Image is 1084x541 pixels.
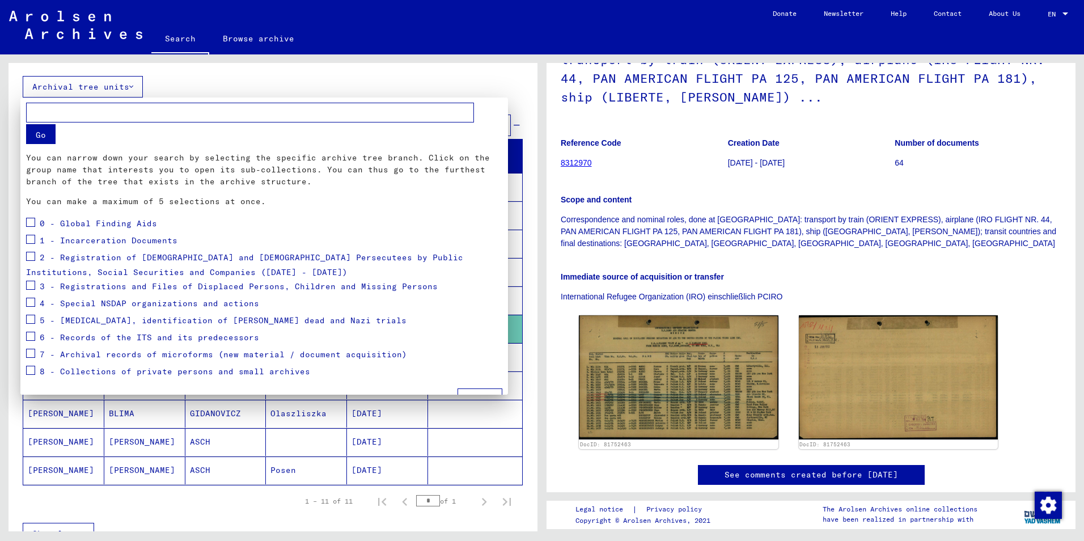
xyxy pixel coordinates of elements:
[40,298,259,308] span: 4 - Special NSDAP organizations and actions
[26,196,502,208] p: You can make a maximum of 5 selections at once.
[1035,492,1062,519] img: Change consent
[467,394,493,404] span: Apply
[40,332,259,343] span: 6 - Records of the ITS and its predecessors
[26,124,56,144] button: Go
[40,235,177,246] span: 1 - Incarceration Documents
[40,349,407,360] span: 7 - Archival records of microforms (new material / document acquisition)
[409,390,453,410] button: Reset
[40,366,310,377] span: 8 - Collections of private persons and small archives
[40,281,438,291] span: 3 - Registrations and Files of Displaced Persons, Children and Missing Persons
[40,218,157,229] span: 0 - Global Finding Aids
[26,152,502,188] p: You can narrow down your search by selecting the specific archive tree branch. Click on the group...
[26,252,463,278] span: 2 - Registration of [DEMOGRAPHIC_DATA] and [DEMOGRAPHIC_DATA] Persecutees by Public Institutions,...
[40,315,406,326] span: 5 - [MEDICAL_DATA], identification of [PERSON_NAME] dead and Nazi trials
[458,388,502,410] button: Apply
